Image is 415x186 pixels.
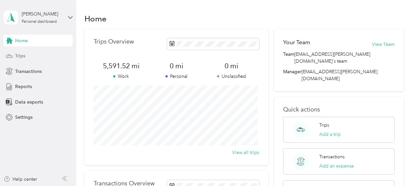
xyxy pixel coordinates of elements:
[319,122,329,129] p: Trips
[372,41,395,48] button: View Team
[204,61,259,71] span: 0 mi
[94,73,149,80] p: Work
[283,51,294,65] span: Team
[15,37,28,44] span: Home
[204,73,259,80] p: Unclassified
[283,38,310,46] h2: Your Team
[378,149,415,186] iframe: Everlance-gr Chat Button Frame
[232,149,259,156] button: View all trips
[283,106,394,113] p: Quick actions
[15,99,43,106] span: Data exports
[15,68,42,75] span: Transactions
[85,15,107,22] h1: Home
[294,51,394,65] span: [EMAIL_ADDRESS][PERSON_NAME][DOMAIN_NAME]'s team
[15,52,25,59] span: Trips
[94,61,149,71] span: 5,591.52 mi
[149,73,204,80] p: Personal
[15,114,33,121] span: Settings
[283,68,302,82] span: Manager
[149,61,204,71] span: 0 mi
[319,153,345,160] p: Transactions
[319,163,354,170] button: Add an expense
[22,11,63,17] div: [PERSON_NAME]
[302,69,378,81] span: [EMAIL_ADDRESS][PERSON_NAME][DOMAIN_NAME]
[4,176,37,183] button: Help center
[319,131,341,138] button: Add a trip
[94,38,134,45] p: Trips Overview
[22,20,57,24] div: Personal dashboard
[15,83,32,90] span: Reports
